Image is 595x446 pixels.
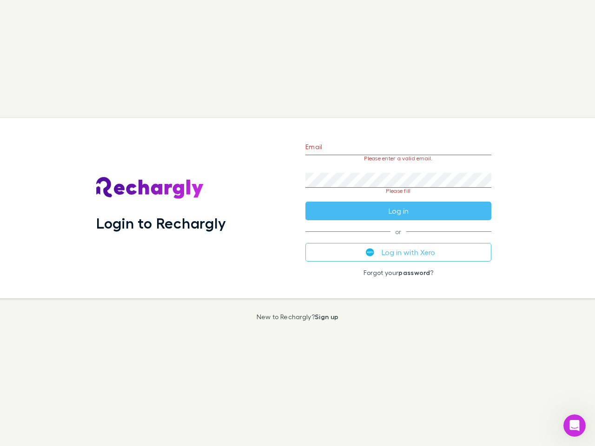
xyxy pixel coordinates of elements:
[257,313,339,321] p: New to Rechargly?
[563,414,586,437] iframe: Intercom live chat
[305,155,491,162] p: Please enter a valid email.
[315,313,338,321] a: Sign up
[305,188,491,194] p: Please fill
[96,214,226,232] h1: Login to Rechargly
[305,202,491,220] button: Log in
[305,243,491,262] button: Log in with Xero
[398,269,430,276] a: password
[96,177,204,199] img: Rechargly's Logo
[305,269,491,276] p: Forgot your ?
[366,248,374,256] img: Xero's logo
